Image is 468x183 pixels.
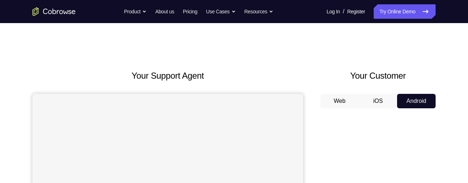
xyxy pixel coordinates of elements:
[347,4,365,19] a: Register
[124,4,147,19] button: Product
[32,69,303,82] h2: Your Support Agent
[343,7,344,16] span: /
[206,4,235,19] button: Use Cases
[359,94,397,108] button: iOS
[155,4,174,19] a: About us
[397,94,436,108] button: Android
[320,94,359,108] button: Web
[374,4,436,19] a: Try Online Demo
[244,4,274,19] button: Resources
[183,4,197,19] a: Pricing
[32,7,76,16] a: Go to the home page
[327,4,340,19] a: Log In
[320,69,436,82] h2: Your Customer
